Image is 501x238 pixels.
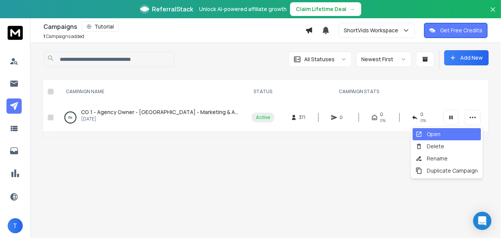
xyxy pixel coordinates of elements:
button: T [8,218,23,233]
span: 0 [340,114,347,121]
p: All Statuses [304,56,335,63]
div: Open Intercom Messenger [473,212,491,230]
span: 0 [380,111,383,117]
div: Open [416,130,441,138]
button: Claim Lifetime Deal→ [290,2,361,16]
span: ReferralStack [152,5,193,14]
th: CAMPAIGN NAME [57,79,247,104]
div: Campaigns [43,21,305,32]
p: [DATE] [81,116,239,122]
span: 1 [43,33,45,40]
td: 0%CG 1 - Agency Owner - [GEOGRAPHIC_DATA] - Marketing & Advertising[DATE] [57,104,247,131]
span: CG 1 - Agency Owner - [GEOGRAPHIC_DATA] - Marketing & Advertising [81,108,260,116]
p: 0 % [69,114,73,121]
p: Get Free Credits [440,27,482,34]
span: 371 [299,114,307,121]
th: CAMPAIGN STATS [279,79,439,104]
button: Newest First [356,52,412,67]
button: Add New [444,50,489,65]
span: 0 [420,111,423,117]
p: Campaigns added [43,33,84,40]
div: Rename [416,155,448,162]
div: Delete [416,143,445,150]
a: CG 1 - Agency Owner - [GEOGRAPHIC_DATA] - Marketing & Advertising [81,108,239,116]
button: Get Free Credits [424,23,488,38]
p: Unlock AI-powered affiliate growth [199,5,287,13]
div: Duplicate Campaign [416,167,478,175]
div: Active [256,114,270,121]
th: STATUS [247,79,279,104]
p: ShortVids Workspace [344,27,401,34]
button: Close banner [488,5,498,23]
span: 0% [420,117,426,124]
span: 0% [380,117,386,124]
button: Tutorial [82,21,119,32]
span: → [350,5,355,13]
